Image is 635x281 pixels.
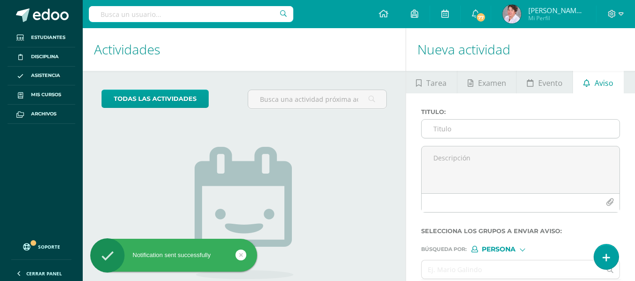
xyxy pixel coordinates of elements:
a: Soporte [11,234,71,257]
span: Búsqueda por : [421,247,467,252]
img: no_activities.png [195,147,293,279]
label: Selecciona los grupos a enviar aviso : [421,228,620,235]
span: Mi Perfil [528,14,585,22]
a: Archivos [8,105,75,124]
a: Estudiantes [8,28,75,47]
a: Disciplina [8,47,75,67]
span: Archivos [31,110,56,118]
span: Evento [538,72,563,94]
h1: Actividades [94,28,394,71]
a: Tarea [406,71,457,93]
a: todas las Actividades [102,90,209,108]
span: Soporte [38,243,60,250]
a: Evento [517,71,572,93]
span: Aviso [595,72,613,94]
input: Titulo [422,120,619,138]
a: Aviso [573,71,623,93]
input: Ej. Mario Galindo [422,260,601,279]
div: [object Object] [471,246,542,252]
span: 77 [476,12,486,23]
span: Mis cursos [31,91,61,99]
div: Notification sent successfully [90,251,257,259]
span: [PERSON_NAME] del [PERSON_NAME] [528,6,585,15]
span: Persona [482,247,516,252]
a: Mis cursos [8,85,75,105]
input: Busca un usuario... [89,6,293,22]
a: Asistencia [8,67,75,86]
img: e25b2687233f2d436f85fc9313f9d881.png [502,5,521,23]
a: Examen [457,71,516,93]
span: Asistencia [31,72,60,79]
span: Examen [478,72,506,94]
h1: Nueva actividad [417,28,624,71]
span: Tarea [426,72,447,94]
label: Titulo : [421,108,620,115]
span: Cerrar panel [26,270,62,277]
span: Estudiantes [31,34,65,41]
span: Disciplina [31,53,59,61]
input: Busca una actividad próxima aquí... [248,90,386,108]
